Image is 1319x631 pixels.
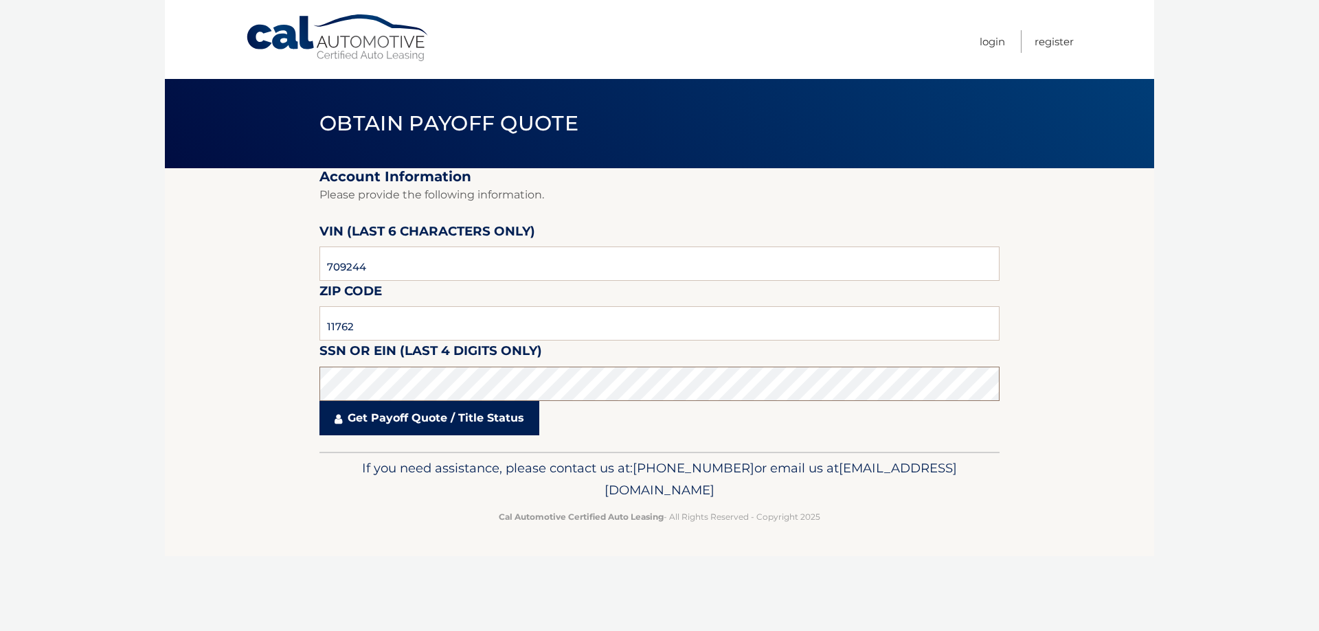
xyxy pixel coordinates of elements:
[328,457,991,501] p: If you need assistance, please contact us at: or email us at
[319,168,1000,185] h2: Account Information
[1035,30,1074,53] a: Register
[245,14,431,62] a: Cal Automotive
[319,111,578,136] span: Obtain Payoff Quote
[980,30,1005,53] a: Login
[319,185,1000,205] p: Please provide the following information.
[319,401,539,435] a: Get Payoff Quote / Title Status
[499,512,664,522] strong: Cal Automotive Certified Auto Leasing
[319,281,382,306] label: Zip Code
[319,221,535,246] label: VIN (last 6 characters only)
[319,341,542,366] label: SSN or EIN (last 4 digits only)
[633,460,754,476] span: [PHONE_NUMBER]
[328,509,991,524] p: - All Rights Reserved - Copyright 2025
